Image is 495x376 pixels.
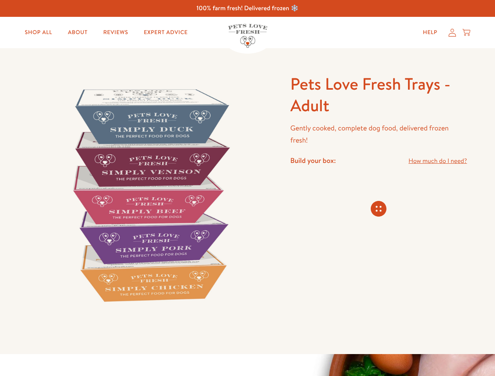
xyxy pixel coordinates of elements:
[290,122,467,146] p: Gently cooked, complete dog food, delivered frozen fresh!
[408,156,467,166] a: How much do I need?
[97,25,134,40] a: Reviews
[228,24,267,48] img: Pets Love Fresh
[290,73,467,116] h1: Pets Love Fresh Trays - Adult
[290,156,336,165] h4: Build your box:
[371,201,386,217] svg: Connecting store
[417,25,444,40] a: Help
[28,73,272,316] img: Pets Love Fresh Trays - Adult
[18,25,58,40] a: Shop All
[138,25,194,40] a: Expert Advice
[62,25,94,40] a: About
